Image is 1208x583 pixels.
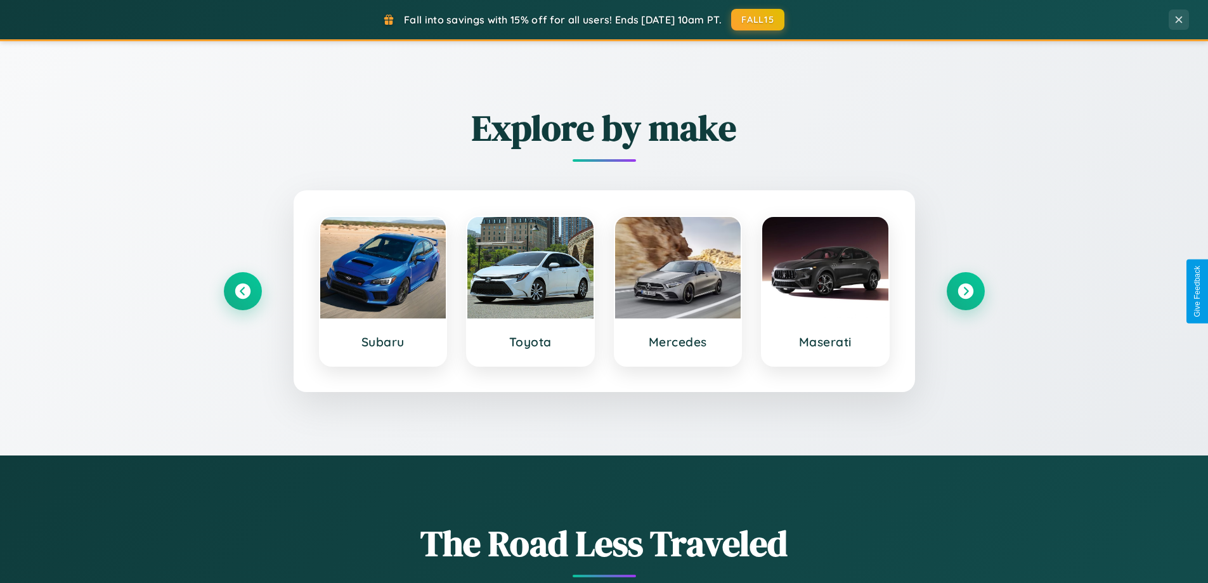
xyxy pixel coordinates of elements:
[731,9,784,30] button: FALL15
[775,334,876,350] h3: Maserati
[480,334,581,350] h3: Toyota
[224,519,985,568] h1: The Road Less Traveled
[404,13,722,26] span: Fall into savings with 15% off for all users! Ends [DATE] 10am PT.
[628,334,729,350] h3: Mercedes
[224,103,985,152] h2: Explore by make
[1193,266,1202,317] div: Give Feedback
[333,334,434,350] h3: Subaru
